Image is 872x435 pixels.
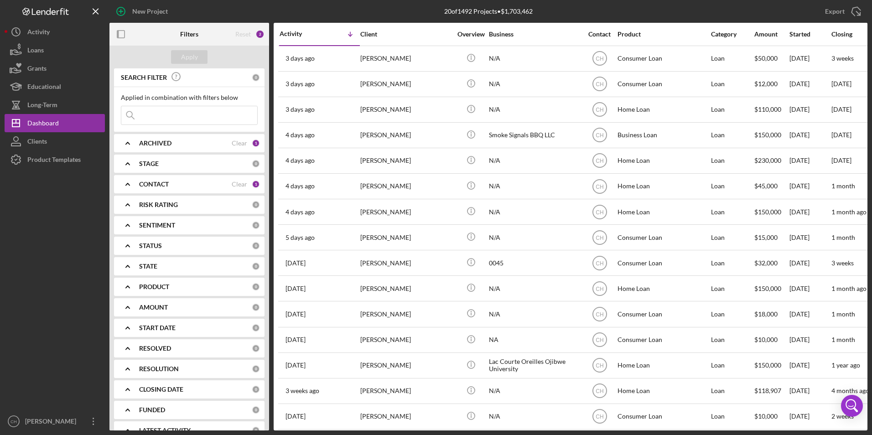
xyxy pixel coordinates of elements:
[754,72,789,96] div: $12,000
[360,302,452,326] div: [PERSON_NAME]
[596,285,603,292] text: CH
[489,251,580,275] div: 0045
[618,47,709,71] div: Consumer Loan
[754,123,789,147] div: $150,000
[711,379,753,403] div: Loan
[831,387,869,394] time: 4 months ago
[831,259,854,267] time: 3 weeks
[618,379,709,403] div: Home Loan
[252,160,260,168] div: 0
[841,395,863,417] div: Open Intercom Messenger
[360,149,452,173] div: [PERSON_NAME]
[618,225,709,249] div: Consumer Loan
[789,149,830,173] div: [DATE]
[489,276,580,300] div: N/A
[232,140,247,147] div: Clear
[5,41,105,59] button: Loans
[754,149,789,173] div: $230,000
[255,30,265,39] div: 2
[360,98,452,122] div: [PERSON_NAME]
[831,233,855,241] time: 1 month
[831,310,855,318] time: 1 month
[360,404,452,429] div: [PERSON_NAME]
[711,200,753,224] div: Loan
[10,419,17,424] text: CH
[285,234,315,241] time: 2025-08-20 05:13
[5,59,105,78] a: Grants
[711,225,753,249] div: Loan
[121,74,167,81] b: SEARCH FILTER
[754,251,789,275] div: $32,000
[5,132,105,150] a: Clients
[360,379,452,403] div: [PERSON_NAME]
[754,31,789,38] div: Amount
[754,98,789,122] div: $110,000
[285,106,315,113] time: 2025-08-22 15:57
[489,123,580,147] div: Smoke Signals BBQ LLC
[711,404,753,429] div: Loan
[831,131,851,139] time: [DATE]
[831,105,851,113] time: [DATE]
[489,225,580,249] div: N/A
[489,328,580,352] div: NA
[252,73,260,82] div: 0
[489,302,580,326] div: N/A
[596,260,603,266] text: CH
[5,150,105,169] a: Product Templates
[360,276,452,300] div: [PERSON_NAME]
[5,412,105,430] button: CH[PERSON_NAME]
[27,96,57,116] div: Long-Term
[596,107,603,113] text: CH
[789,302,830,326] div: [DATE]
[711,251,753,275] div: Loan
[252,303,260,311] div: 0
[789,225,830,249] div: [DATE]
[596,234,603,241] text: CH
[831,336,855,343] time: 1 month
[489,200,580,224] div: N/A
[711,72,753,96] div: Loan
[711,149,753,173] div: Loan
[139,324,176,331] b: START DATE
[789,200,830,224] div: [DATE]
[789,353,830,378] div: [DATE]
[618,276,709,300] div: Home Loan
[711,302,753,326] div: Loan
[23,412,82,433] div: [PERSON_NAME]
[831,285,867,292] time: 1 month ago
[5,96,105,114] button: Long-Term
[285,336,306,343] time: 2025-08-14 16:02
[252,139,260,147] div: 1
[711,98,753,122] div: Loan
[360,123,452,147] div: [PERSON_NAME]
[5,23,105,41] button: Activity
[618,149,709,173] div: Home Loan
[831,182,855,190] time: 1 month
[232,181,247,188] div: Clear
[789,251,830,275] div: [DATE]
[285,362,306,369] time: 2025-08-08 17:50
[285,80,315,88] time: 2025-08-22 19:36
[139,201,178,208] b: RISK RATING
[139,283,169,290] b: PRODUCT
[360,174,452,198] div: [PERSON_NAME]
[789,404,830,429] div: [DATE]
[360,31,452,38] div: Client
[252,242,260,250] div: 0
[789,328,830,352] div: [DATE]
[618,251,709,275] div: Consumer Loan
[489,47,580,71] div: N/A
[754,47,789,71] div: $50,000
[235,31,251,38] div: Reset
[252,283,260,291] div: 0
[711,31,753,38] div: Category
[596,337,603,343] text: CH
[285,157,315,164] time: 2025-08-21 19:11
[5,78,105,96] a: Educational
[285,413,306,420] time: 2025-07-28 17:20
[139,263,157,270] b: STATE
[489,31,580,38] div: Business
[139,140,171,147] b: ARCHIVED
[789,379,830,403] div: [DATE]
[252,324,260,332] div: 0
